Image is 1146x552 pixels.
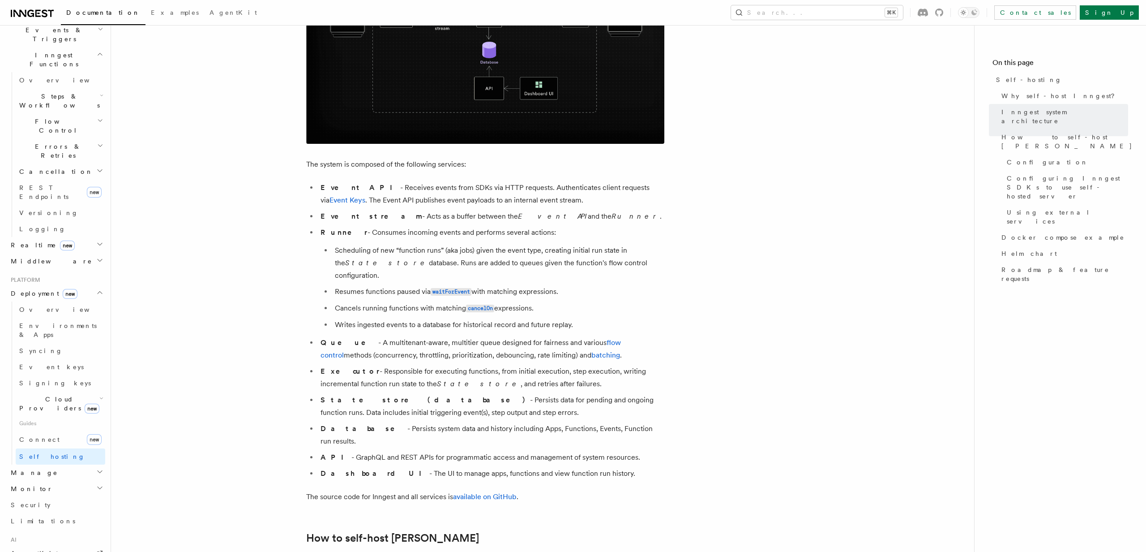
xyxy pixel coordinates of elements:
[16,164,105,180] button: Cancellation
[7,47,105,72] button: Inngest Functions
[998,246,1128,262] a: Helm chart
[318,451,664,464] li: - GraphQL and REST APIs for programmatic access and management of system resources.
[1001,108,1128,125] span: Inngest system architecture
[151,9,199,16] span: Examples
[19,363,84,371] span: Event keys
[7,468,58,477] span: Manage
[60,241,75,250] span: new
[11,517,75,525] span: Limitations
[16,343,105,359] a: Syncing
[11,501,51,509] span: Security
[1001,233,1125,242] span: Docker compose example
[992,57,1128,72] h4: On this page
[66,9,140,16] span: Documentation
[1080,5,1139,20] a: Sign Up
[16,205,105,221] a: Versioning
[7,465,105,481] button: Manage
[321,228,368,237] strong: Runner
[318,210,664,223] li: - Acts as a buffer between the and the .
[16,318,105,343] a: Environments & Apps
[518,212,588,220] em: Event API
[998,88,1128,104] a: Why self-host Inngest?
[992,72,1128,88] a: Self-hosting
[318,226,664,331] li: - Consumes incoming events and performs several actions:
[19,453,85,460] span: Self hosting
[611,212,660,220] em: Runner
[1001,133,1133,151] span: How to self-host [PERSON_NAME]
[318,181,664,207] li: - Receives events from SDKs via HTTP requests. Authenticates client requests via . The Event API ...
[1001,249,1057,258] span: Helm chart
[437,379,521,388] em: State store
[16,92,100,110] span: Steps & Workflows
[958,7,979,18] button: Toggle dark mode
[318,423,664,448] li: - Persists system data and history including Apps, Functions, Events, Function run results.
[332,285,664,298] li: Resumes functions paused via with matching expressions.
[7,285,105,302] button: Deploymentnew
[16,117,97,135] span: Flow Control
[1007,208,1128,226] span: Using external services
[85,404,99,414] span: new
[19,209,78,216] span: Versioning
[321,338,378,347] strong: Queue
[87,187,102,198] span: new
[591,351,620,359] a: batching
[885,8,898,17] kbd: ⌘K
[7,484,53,493] span: Monitor
[321,367,380,375] strong: Executor
[318,394,664,419] li: - Persists data for pending and ongoing function runs. Data includes initial triggering event(s),...
[431,287,471,296] a: waitForEvent
[332,319,664,331] li: Writes ingested events to a database for historical record and future replay.
[7,289,77,298] span: Deployment
[306,532,479,544] a: How to self-host [PERSON_NAME]
[16,221,105,237] a: Logging
[210,9,257,16] span: AgentKit
[7,26,98,43] span: Events & Triggers
[731,5,903,20] button: Search...⌘K
[318,365,664,390] li: - Responsible for executing functions, from initial execution, step execution, writing incrementa...
[998,129,1128,154] a: How to self-host [PERSON_NAME]
[16,302,105,318] a: Overview
[16,448,105,465] a: Self hosting
[16,391,105,416] button: Cloud Providersnew
[16,88,105,113] button: Steps & Workflows
[1007,174,1128,201] span: Configuring Inngest SDKs to use self-hosted server
[345,259,429,267] em: State store
[7,276,40,284] span: Platform
[321,338,621,359] a: flow control
[318,467,664,480] li: - The UI to manage apps, functions and view function run history.
[7,513,105,529] a: Limitations
[7,241,75,250] span: Realtime
[16,359,105,375] a: Event keys
[994,5,1076,20] a: Contact sales
[306,491,664,503] p: The source code for Inngest and all services is .
[19,225,66,233] span: Logging
[998,104,1128,129] a: Inngest system architecture
[321,453,351,461] strong: API
[1001,265,1128,283] span: Roadmap & feature requests
[204,3,262,24] a: AgentKit
[7,257,92,266] span: Middleware
[7,253,105,269] button: Middleware
[332,244,664,282] li: Scheduling of new “function runs” (aka jobs) given the event type, creating initial run state in ...
[453,492,517,501] a: available on GitHub
[7,536,17,543] span: AI
[7,237,105,253] button: Realtimenew
[1003,204,1128,229] a: Using external services
[16,167,93,176] span: Cancellation
[16,395,99,413] span: Cloud Providers
[16,416,105,431] span: Guides
[19,436,60,443] span: Connect
[329,196,365,204] a: Event Keys
[19,379,91,387] span: Signing keys
[1007,158,1088,167] span: Configuration
[321,396,530,404] strong: State store (database)
[7,51,97,69] span: Inngest Functions
[61,3,145,25] a: Documentation
[7,481,105,497] button: Monitor
[16,113,105,138] button: Flow Control
[306,158,664,171] p: The system is composed of the following services:
[321,424,407,433] strong: Database
[431,288,471,296] code: waitForEvent
[7,302,105,465] div: Deploymentnew
[16,180,105,205] a: REST Endpointsnew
